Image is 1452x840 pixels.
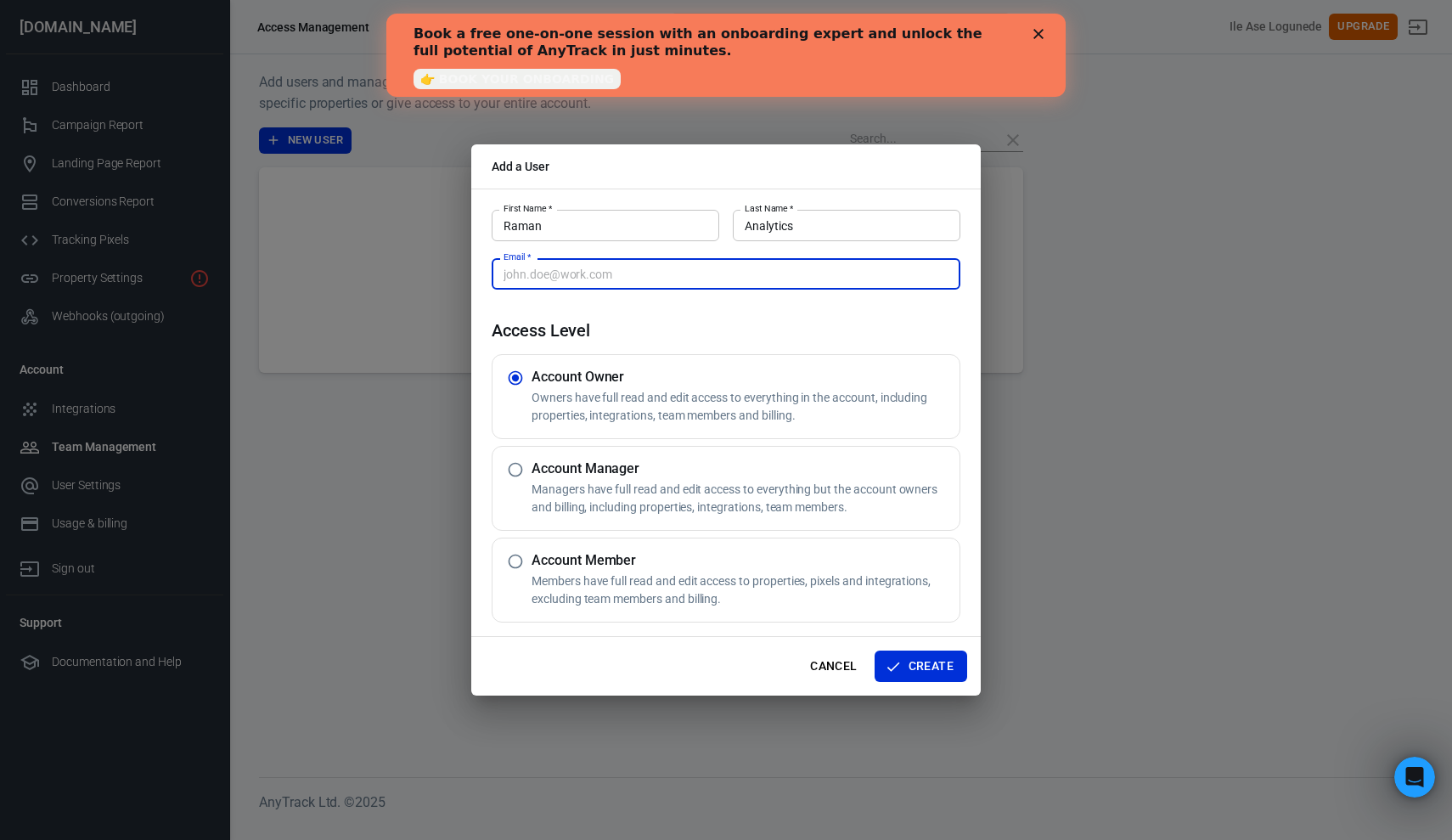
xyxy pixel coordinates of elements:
[471,144,981,189] h2: Add a User
[492,210,719,241] input: John
[492,258,960,290] input: john.doe@work.com
[504,202,552,215] label: First Name
[803,651,864,682] button: Cancel
[647,15,664,25] div: Close
[504,251,531,263] label: Email
[532,552,953,569] h5: Account Member
[532,572,953,608] p: Members have full read and edit access to properties, pixels and integrations, excluding team mem...
[386,14,1066,97] iframe: Intercom live chat banner
[532,481,953,516] p: Managers have full read and edit access to everything but the account owners and billing, includi...
[875,651,967,682] button: Create
[733,210,960,241] input: Doe
[1394,757,1435,798] iframe: Intercom live chat
[532,369,953,386] h5: Account Owner
[532,389,953,425] p: Owners have full read and edit access to everything in the account, including properties, integra...
[492,320,960,341] h4: Access Level
[745,202,793,215] label: Last Name
[532,460,953,477] h5: Account Manager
